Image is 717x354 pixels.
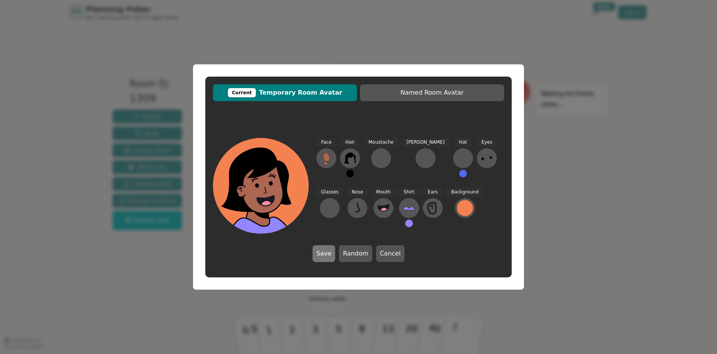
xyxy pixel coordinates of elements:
span: Shirt [399,188,419,197]
span: Hat [454,138,471,147]
span: Face [316,138,336,147]
button: Cancel [376,245,404,262]
div: Current [228,88,256,97]
span: Background [447,188,483,197]
span: Eyes [477,138,497,147]
span: Glasses [316,188,343,197]
span: Ears [423,188,442,197]
span: [PERSON_NAME] [402,138,449,147]
button: Random [339,245,372,262]
button: Save [313,245,335,262]
span: Hair [341,138,360,147]
span: Named Room Avatar [364,88,500,97]
span: Mouth [372,188,395,197]
button: CurrentTemporary Room Avatar [213,84,357,101]
span: Temporary Room Avatar [217,88,353,97]
span: Nose [347,188,368,197]
button: Named Room Avatar [360,84,504,101]
span: Moustache [364,138,398,147]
